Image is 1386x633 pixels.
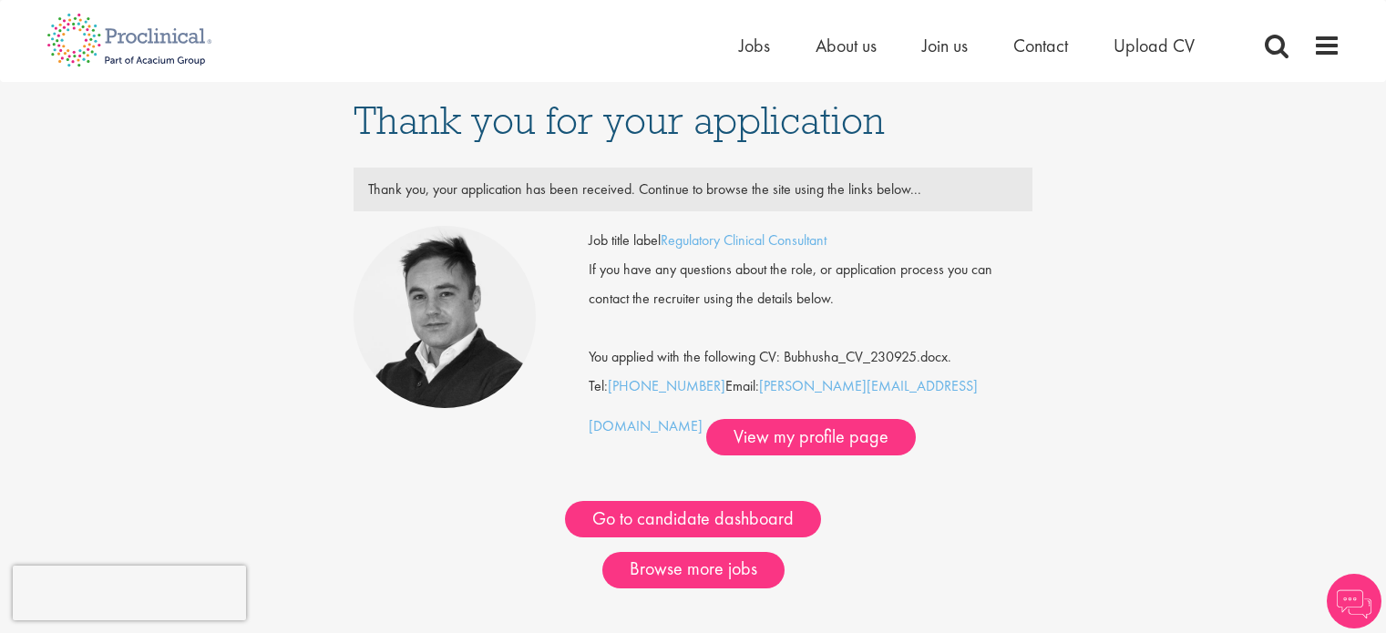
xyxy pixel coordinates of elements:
[575,226,1046,255] div: Job title label
[608,376,725,395] a: [PHONE_NUMBER]
[1327,574,1381,628] img: Chatbot
[661,230,826,250] a: Regulatory Clinical Consultant
[816,34,877,57] a: About us
[706,419,916,455] a: View my profile page
[575,255,1046,313] div: If you have any questions about the role, or application process you can contact the recruiter us...
[354,226,536,408] img: Peter Duvall
[1114,34,1195,57] a: Upload CV
[922,34,968,57] a: Join us
[602,552,785,588] a: Browse more jobs
[1013,34,1068,57] a: Contact
[354,175,1032,204] div: Thank you, your application has been received. Continue to browse the site using the links below...
[589,376,978,435] a: [PERSON_NAME][EMAIL_ADDRESS][DOMAIN_NAME]
[575,313,1046,372] div: You applied with the following CV: Bubhusha_CV_230925.docx.
[739,34,770,57] a: Jobs
[13,566,246,620] iframe: reCAPTCHA
[589,226,1032,455] div: Tel: Email:
[565,501,821,537] a: Go to candidate dashboard
[354,96,885,145] span: Thank you for your application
